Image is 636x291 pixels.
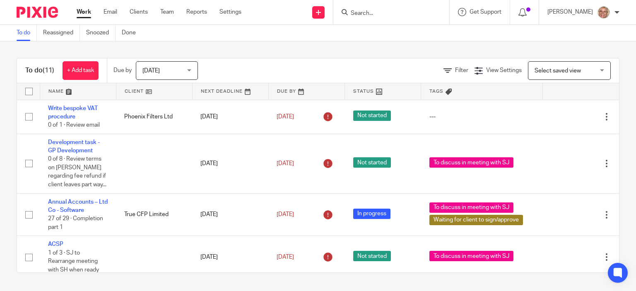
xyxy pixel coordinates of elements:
[353,157,391,168] span: Not started
[353,209,390,219] span: In progress
[17,7,58,18] img: Pixie
[192,134,268,193] td: [DATE]
[277,161,294,166] span: [DATE]
[104,8,117,16] a: Email
[192,100,268,134] td: [DATE]
[429,202,513,213] span: To discuss in meeting with SJ
[455,67,468,73] span: Filter
[48,241,63,247] a: ACSP
[63,61,99,80] a: + Add task
[277,114,294,120] span: [DATE]
[192,193,268,236] td: [DATE]
[219,8,241,16] a: Settings
[429,157,513,168] span: To discuss in meeting with SJ
[470,9,501,15] span: Get Support
[122,25,142,41] a: Done
[43,25,80,41] a: Reassigned
[142,68,160,74] span: [DATE]
[429,215,523,225] span: Waiting for client to sign/approve
[429,113,535,121] div: ---
[186,8,207,16] a: Reports
[48,139,100,154] a: Development task - GP Development
[353,251,391,261] span: Not started
[48,106,98,120] a: Write bespoke VAT procedure
[25,66,54,75] h1: To do
[116,193,192,236] td: True CFP Limited
[77,8,91,16] a: Work
[597,6,610,19] img: SJ.jpg
[48,122,100,128] span: 0 of 1 · Review email
[48,156,106,188] span: 0 of 8 · Review terms on [PERSON_NAME] regarding fee refund if client leaves part way...
[116,100,192,134] td: Phoenix Filters Ltd
[86,25,116,41] a: Snoozed
[547,8,593,16] p: [PERSON_NAME]
[48,216,103,231] span: 27 of 29 · Completion part 1
[486,67,522,73] span: View Settings
[192,236,268,279] td: [DATE]
[350,10,424,17] input: Search
[429,251,513,261] span: To discuss in meeting with SJ
[130,8,148,16] a: Clients
[43,67,54,74] span: (11)
[48,250,99,273] span: 1 of 3 · SJ to Rearrange meeting with SH when ready
[160,8,174,16] a: Team
[113,66,132,75] p: Due by
[277,212,294,217] span: [DATE]
[429,89,443,94] span: Tags
[353,111,391,121] span: Not started
[277,254,294,260] span: [DATE]
[48,199,108,213] a: Annual Accounts – Ltd Co - Software
[17,25,37,41] a: To do
[535,68,581,74] span: Select saved view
